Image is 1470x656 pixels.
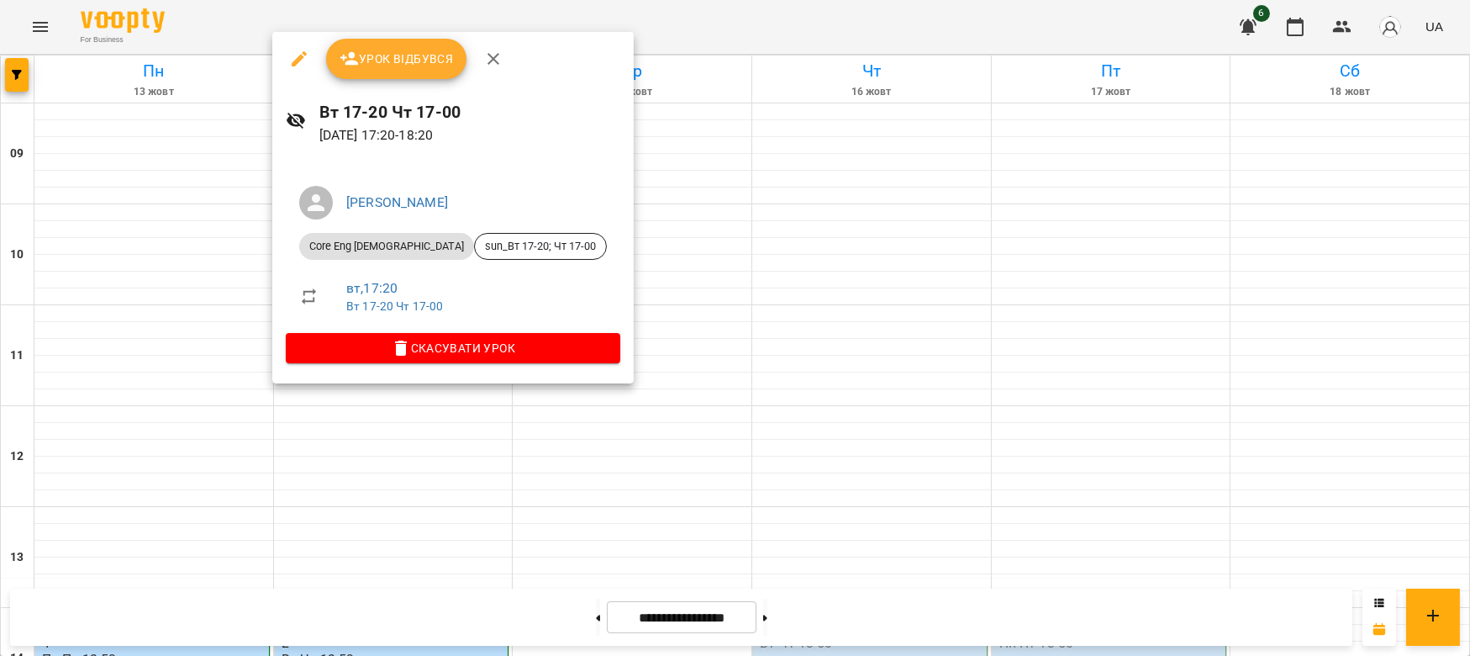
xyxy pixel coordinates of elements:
[474,233,607,260] div: sun_Вт 17-20; Чт 17-00
[326,39,467,79] button: Урок відбувся
[346,194,448,210] a: [PERSON_NAME]
[346,280,398,296] a: вт , 17:20
[346,299,444,313] a: Вт 17-20 Чт 17-00
[299,338,607,358] span: Скасувати Урок
[286,333,620,363] button: Скасувати Урок
[319,125,620,145] p: [DATE] 17:20 - 18:20
[299,239,474,254] span: Core Eng [DEMOGRAPHIC_DATA]
[319,99,620,125] h6: Вт 17-20 Чт 17-00
[340,49,454,69] span: Урок відбувся
[475,239,606,254] span: sun_Вт 17-20; Чт 17-00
